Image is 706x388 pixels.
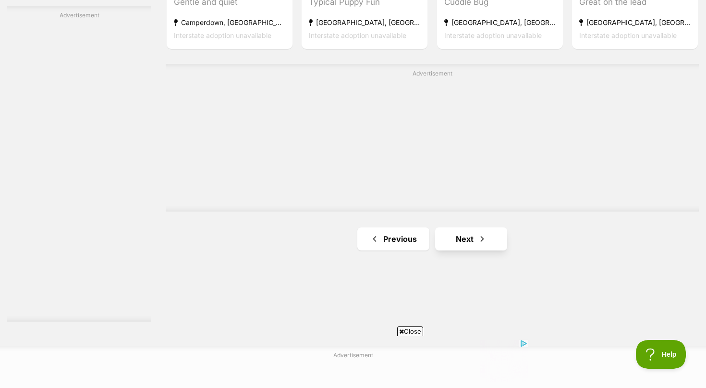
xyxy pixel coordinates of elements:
strong: Camperdown, [GEOGRAPHIC_DATA] [174,15,285,28]
span: Interstate adoption unavailable [309,31,406,39]
strong: [GEOGRAPHIC_DATA], [GEOGRAPHIC_DATA] [309,15,420,28]
div: Advertisement [7,6,151,322]
iframe: Advertisement [178,340,528,383]
iframe: Help Scout Beacon - Open [636,340,687,369]
strong: [GEOGRAPHIC_DATA], [GEOGRAPHIC_DATA] [579,15,691,28]
a: Previous page [357,227,429,250]
a: Next page [435,227,507,250]
span: Close [397,326,423,336]
span: Interstate adoption unavailable [174,31,271,39]
div: Advertisement [166,64,699,212]
strong: [GEOGRAPHIC_DATA], [GEOGRAPHIC_DATA] [444,15,556,28]
iframe: Advertisement [199,82,665,202]
nav: Pagination [166,227,699,250]
span: Interstate adoption unavailable [444,31,542,39]
span: Interstate adoption unavailable [579,31,677,39]
iframe: Advertisement [7,24,151,312]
